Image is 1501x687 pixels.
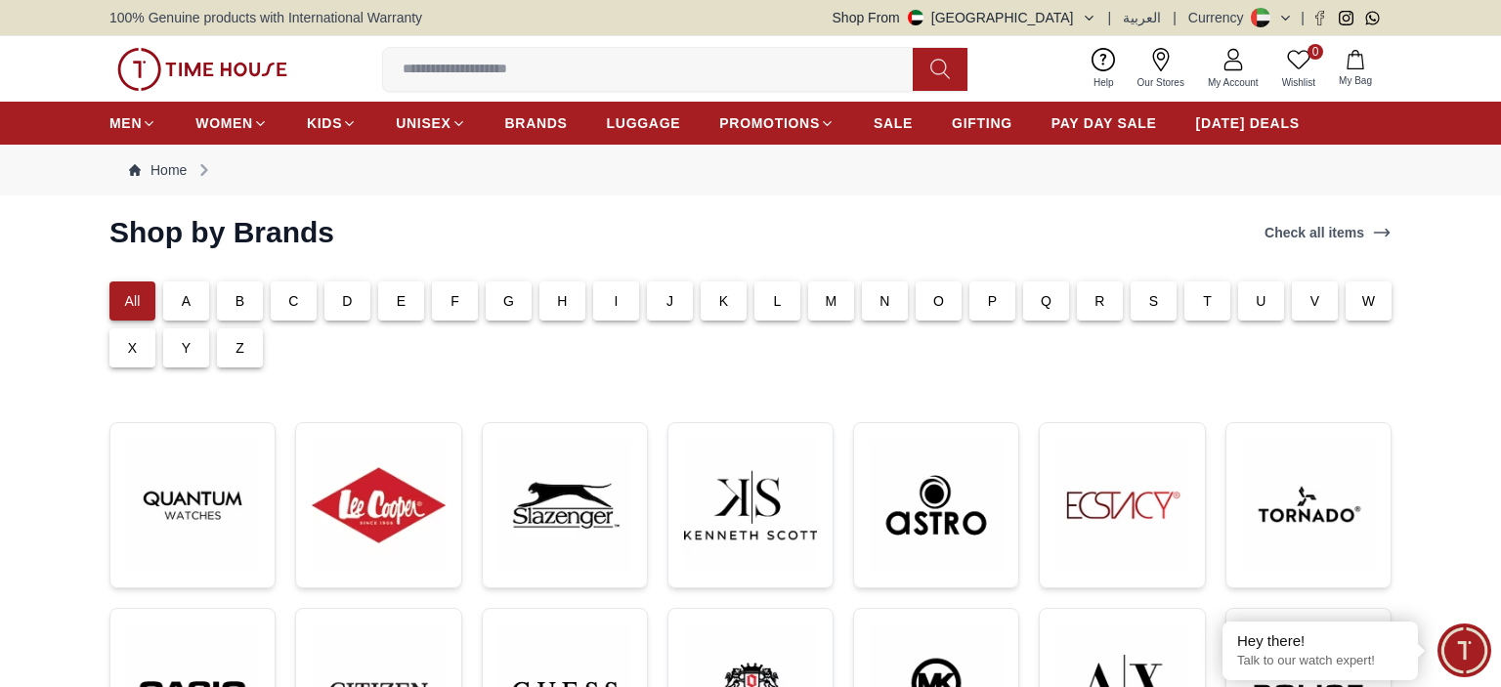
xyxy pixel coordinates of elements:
[117,48,287,91] img: ...
[1242,439,1375,572] img: ...
[1188,8,1252,27] div: Currency
[288,291,298,311] p: C
[503,291,514,311] p: G
[450,291,459,311] p: F
[988,291,998,311] p: P
[182,338,192,358] p: Y
[1339,11,1353,25] a: Instagram
[1312,11,1327,25] a: Facebook
[952,113,1012,133] span: GIFTING
[774,291,782,311] p: L
[109,106,156,141] a: MEN
[1301,8,1305,27] span: |
[498,439,631,572] img: ...
[879,291,889,311] p: N
[719,291,729,311] p: K
[1308,44,1323,60] span: 0
[182,291,192,311] p: A
[307,106,357,141] a: KIDS
[236,291,245,311] p: B
[607,113,681,133] span: LUGGAGE
[1274,75,1323,90] span: Wishlist
[1331,73,1380,88] span: My Bag
[1126,44,1196,94] a: Our Stores
[1200,75,1266,90] span: My Account
[128,338,138,358] p: X
[1203,291,1212,311] p: T
[874,106,913,141] a: SALE
[1237,631,1403,651] div: Hey there!
[874,113,913,133] span: SALE
[557,291,567,311] p: H
[396,113,450,133] span: UNISEX
[1261,219,1395,246] a: Check all items
[826,291,837,311] p: M
[1055,439,1188,572] img: ...
[1437,623,1491,677] div: Chat Widget
[505,106,568,141] a: BRANDS
[505,113,568,133] span: BRANDS
[236,338,244,358] p: Z
[1130,75,1192,90] span: Our Stores
[1365,11,1380,25] a: Whatsapp
[1051,113,1157,133] span: PAY DAY SALE
[109,113,142,133] span: MEN
[1123,8,1161,27] button: العربية
[124,291,140,311] p: All
[195,106,268,141] a: WOMEN
[109,8,422,27] span: 100% Genuine products with International Warranty
[1237,653,1403,669] p: Talk to our watch expert!
[719,113,820,133] span: PROMOTIONS
[607,106,681,141] a: LUGGAGE
[109,145,1392,195] nav: Breadcrumb
[195,113,253,133] span: WOMEN
[1173,8,1177,27] span: |
[870,439,1003,572] img: ...
[719,106,835,141] a: PROMOTIONS
[833,8,1096,27] button: Shop From[GEOGRAPHIC_DATA]
[614,291,618,311] p: I
[933,291,944,311] p: O
[1310,291,1320,311] p: V
[908,10,923,25] img: United Arab Emirates
[666,291,673,311] p: J
[1051,106,1157,141] a: PAY DAY SALE
[109,215,334,250] h2: Shop by Brands
[397,291,407,311] p: E
[1086,75,1122,90] span: Help
[1082,44,1126,94] a: Help
[126,439,259,572] img: ...
[684,439,817,572] img: ...
[1196,113,1300,133] span: [DATE] DEALS
[1041,291,1051,311] p: Q
[1108,8,1112,27] span: |
[1149,291,1159,311] p: S
[1256,291,1265,311] p: U
[396,106,465,141] a: UNISEX
[1094,291,1104,311] p: R
[129,160,187,180] a: Home
[307,113,342,133] span: KIDS
[1362,291,1375,311] p: W
[1196,106,1300,141] a: [DATE] DEALS
[312,439,445,572] img: ...
[952,106,1012,141] a: GIFTING
[1270,44,1327,94] a: 0Wishlist
[342,291,352,311] p: D
[1327,46,1384,92] button: My Bag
